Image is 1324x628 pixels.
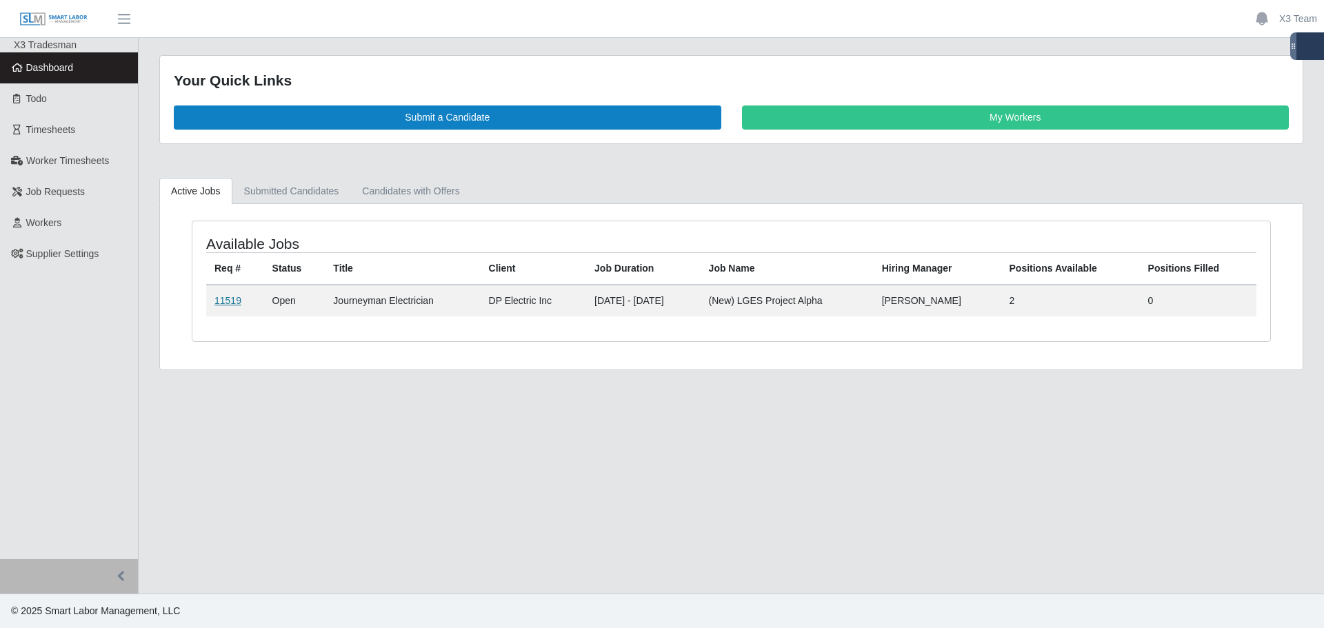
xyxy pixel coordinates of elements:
[325,285,480,316] td: Journeyman Electrician
[586,285,701,316] td: [DATE] - [DATE]
[159,178,232,205] a: Active Jobs
[1001,285,1140,316] td: 2
[174,105,721,130] a: Submit a Candidate
[26,62,74,73] span: Dashboard
[206,252,264,285] th: Req #
[26,248,99,259] span: Supplier Settings
[26,217,62,228] span: Workers
[874,252,1001,285] th: Hiring Manager
[264,285,325,316] td: Open
[11,605,180,616] span: © 2025 Smart Labor Management, LLC
[14,39,77,50] span: X3 Tradesman
[26,155,109,166] span: Worker Timesheets
[26,186,86,197] span: Job Requests
[206,235,632,252] h4: Available Jobs
[481,285,587,316] td: DP Electric Inc
[1140,252,1256,285] th: Positions Filled
[325,252,480,285] th: Title
[232,178,351,205] a: Submitted Candidates
[481,252,587,285] th: Client
[742,105,1290,130] a: My Workers
[350,178,471,205] a: Candidates with Offers
[586,252,701,285] th: Job Duration
[701,252,874,285] th: Job Name
[174,70,1289,92] div: Your Quick Links
[19,12,88,27] img: SLM Logo
[26,93,47,104] span: Todo
[1279,12,1317,26] a: X3 Team
[26,124,76,135] span: Timesheets
[264,252,325,285] th: Status
[701,285,874,316] td: (New) LGES Project Alpha
[214,295,241,306] a: 11519
[1001,252,1140,285] th: Positions Available
[874,285,1001,316] td: [PERSON_NAME]
[1140,285,1256,316] td: 0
